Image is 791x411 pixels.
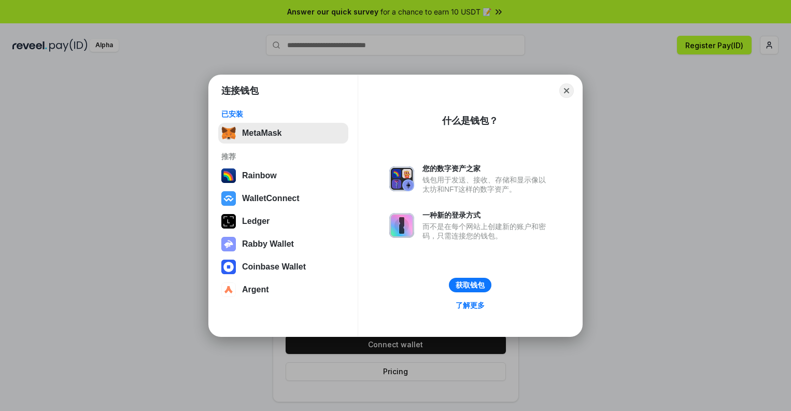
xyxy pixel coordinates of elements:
button: Rabby Wallet [218,234,348,254]
div: 已安装 [221,109,345,119]
div: Ledger [242,217,270,226]
img: svg+xml,%3Csvg%20width%3D%2228%22%20height%3D%2228%22%20viewBox%3D%220%200%2028%2028%22%20fill%3D... [221,282,236,297]
button: 获取钱包 [449,278,491,292]
img: svg+xml,%3Csvg%20xmlns%3D%22http%3A%2F%2Fwww.w3.org%2F2000%2Fsvg%22%20fill%3D%22none%22%20viewBox... [389,213,414,238]
div: 什么是钱包？ [442,115,498,127]
img: svg+xml,%3Csvg%20xmlns%3D%22http%3A%2F%2Fwww.w3.org%2F2000%2Fsvg%22%20fill%3D%22none%22%20viewBox... [221,237,236,251]
div: 一种新的登录方式 [422,210,551,220]
button: Rainbow [218,165,348,186]
div: MetaMask [242,129,281,138]
img: svg+xml,%3Csvg%20xmlns%3D%22http%3A%2F%2Fwww.w3.org%2F2000%2Fsvg%22%20width%3D%2228%22%20height%3... [221,214,236,229]
button: Ledger [218,211,348,232]
div: Coinbase Wallet [242,262,306,272]
h1: 连接钱包 [221,84,259,97]
div: 钱包用于发送、接收、存储和显示像以太坊和NFT这样的数字资产。 [422,175,551,194]
div: WalletConnect [242,194,300,203]
img: svg+xml,%3Csvg%20width%3D%2228%22%20height%3D%2228%22%20viewBox%3D%220%200%2028%2028%22%20fill%3D... [221,260,236,274]
button: Coinbase Wallet [218,257,348,277]
img: svg+xml,%3Csvg%20xmlns%3D%22http%3A%2F%2Fwww.w3.org%2F2000%2Fsvg%22%20fill%3D%22none%22%20viewBox... [389,166,414,191]
img: svg+xml,%3Csvg%20width%3D%22120%22%20height%3D%22120%22%20viewBox%3D%220%200%20120%20120%22%20fil... [221,168,236,183]
img: svg+xml,%3Csvg%20fill%3D%22none%22%20height%3D%2233%22%20viewBox%3D%220%200%2035%2033%22%20width%... [221,126,236,140]
img: svg+xml,%3Csvg%20width%3D%2228%22%20height%3D%2228%22%20viewBox%3D%220%200%2028%2028%22%20fill%3D... [221,191,236,206]
div: 推荐 [221,152,345,161]
div: Argent [242,285,269,294]
div: Rabby Wallet [242,239,294,249]
a: 了解更多 [449,299,491,312]
div: 了解更多 [456,301,485,310]
button: Close [559,83,574,98]
div: 您的数字资产之家 [422,164,551,173]
div: 而不是在每个网站上创建新的账户和密码，只需连接您的钱包。 [422,222,551,240]
button: Argent [218,279,348,300]
div: Rainbow [242,171,277,180]
button: MetaMask [218,123,348,144]
div: 获取钱包 [456,280,485,290]
button: WalletConnect [218,188,348,209]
